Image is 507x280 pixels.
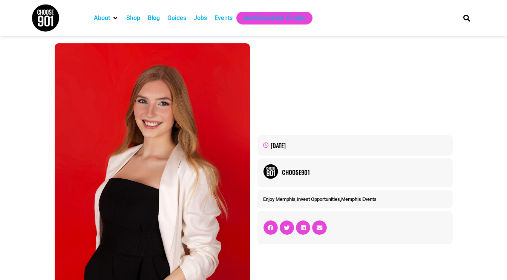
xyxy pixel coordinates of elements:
a: Memphis Events [341,196,377,202]
div: About [90,12,123,24]
a: Choose901 [282,168,447,177]
a: Guides [167,14,186,23]
a: About [94,14,110,23]
a: Get Choose901 Emails [244,14,305,23]
a: Jobs [194,14,207,23]
time: [DATE] [271,141,286,150]
a: Blog [148,14,160,23]
a: Enjoy Memphis [263,196,296,202]
div: Share on email [312,220,326,235]
div: Share on twitter [280,220,294,235]
img: Picture of Choose901 [263,164,278,179]
nav: Main nav [90,12,450,24]
div: Share on facebook [263,220,278,235]
a: Events [214,14,233,23]
div: Search [460,12,473,24]
div: Share on linkedin [296,220,310,235]
a: Invest Opportunities [297,196,340,202]
a: Shop [126,14,140,23]
span: , , [263,196,377,202]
